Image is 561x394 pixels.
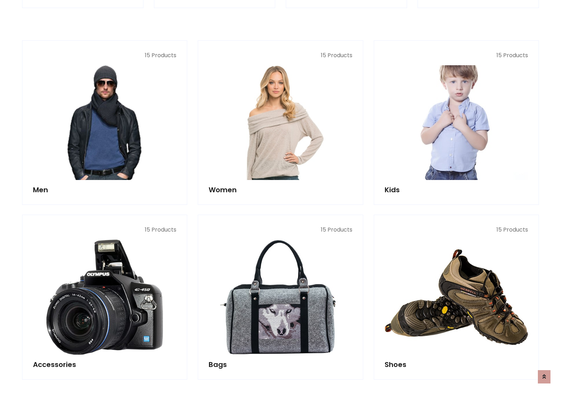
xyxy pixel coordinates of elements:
[33,51,176,60] p: 15 Products
[209,360,352,369] h5: Bags
[209,186,352,194] h5: Women
[385,51,528,60] p: 15 Products
[33,360,176,369] h5: Accessories
[33,186,176,194] h5: Men
[209,226,352,234] p: 15 Products
[385,226,528,234] p: 15 Products
[385,186,528,194] h5: Kids
[209,51,352,60] p: 15 Products
[33,226,176,234] p: 15 Products
[385,360,528,369] h5: Shoes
